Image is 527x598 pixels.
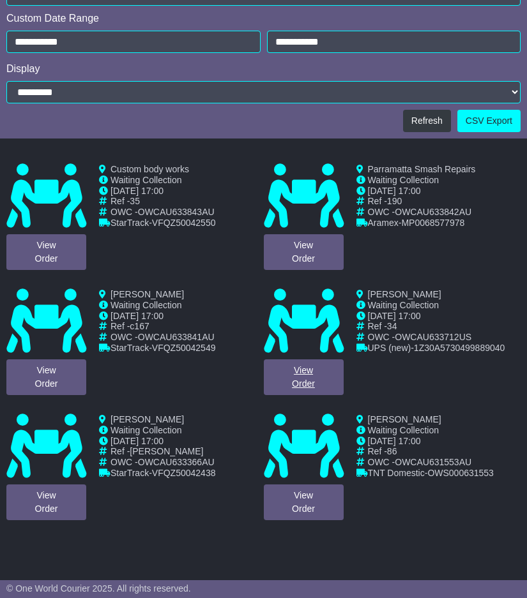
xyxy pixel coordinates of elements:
td: OWC - [111,332,215,343]
td: Ref - [368,446,494,457]
span: c167 [130,321,149,331]
td: OWC - [368,332,505,343]
span: 190 [387,196,402,206]
span: [DATE] 17:00 [111,436,164,446]
span: Waiting Collection [111,175,182,185]
span: OWCAU633842AU [395,207,471,217]
a: ViewOrder [6,359,86,395]
td: Ref - [111,321,215,332]
a: ViewOrder [6,234,86,270]
td: OWC - [368,457,494,468]
td: - [368,218,476,228]
span: OWCAU631553AU [395,457,471,467]
span: Waiting Collection [111,300,182,310]
span: [PERSON_NAME] [130,446,203,456]
span: OWCAU633841AU [138,332,215,342]
span: [DATE] 17:00 [368,186,421,196]
td: Ref - [368,321,505,332]
span: VFQZ50042550 [152,218,216,228]
a: ViewOrder [264,234,344,270]
td: Ref - [111,196,215,207]
a: ViewOrder [6,484,86,520]
span: StarTrack [111,468,149,478]
td: OWC - [111,207,215,218]
span: VFQZ50042549 [152,343,216,353]
td: OWC - [368,207,476,218]
span: Waiting Collection [368,425,439,435]
span: OWCAU633366AU [138,457,215,467]
span: 86 [387,446,397,456]
span: OWCAU633843AU [138,207,215,217]
span: StarTrack [111,343,149,353]
td: - [368,468,494,479]
span: [PERSON_NAME] [111,289,184,299]
span: [PERSON_NAME] [368,289,441,299]
span: StarTrack [111,218,149,228]
span: [DATE] 17:00 [368,311,421,321]
div: Display [6,63,521,75]
a: ViewOrder [264,484,344,520]
td: - [368,343,505,354]
td: - [111,468,215,479]
span: Aramex [368,218,399,228]
a: CSV Export [457,110,521,132]
td: OWC - [111,457,215,468]
span: © One World Courier 2025. All rights reserved. [6,583,191,594]
span: 35 [130,196,140,206]
span: 34 [387,321,397,331]
span: [PERSON_NAME] [368,414,441,424]
span: 1Z30A5730499889040 [414,343,505,353]
span: MP0068577978 [401,218,464,228]
span: Waiting Collection [111,425,182,435]
td: Ref - [111,446,215,457]
span: Waiting Collection [368,175,439,185]
span: [DATE] 17:00 [111,186,164,196]
span: OWS000631553 [427,468,494,478]
span: [DATE] 17:00 [111,311,164,321]
span: [PERSON_NAME] [111,414,184,424]
button: Refresh [403,110,451,132]
span: Parramatta Smash Repairs [368,164,476,174]
span: TNT Domestic [368,468,425,478]
span: Waiting Collection [368,300,439,310]
span: OWCAU633712US [395,332,471,342]
span: VFQZ50042438 [152,468,216,478]
a: ViewOrder [264,359,344,395]
td: - [111,218,215,228]
div: Custom Date Range [6,12,521,24]
span: UPS (new) [368,343,411,353]
span: Custom body works [111,164,189,174]
td: - [111,343,215,354]
td: Ref - [368,196,476,207]
span: [DATE] 17:00 [368,436,421,446]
